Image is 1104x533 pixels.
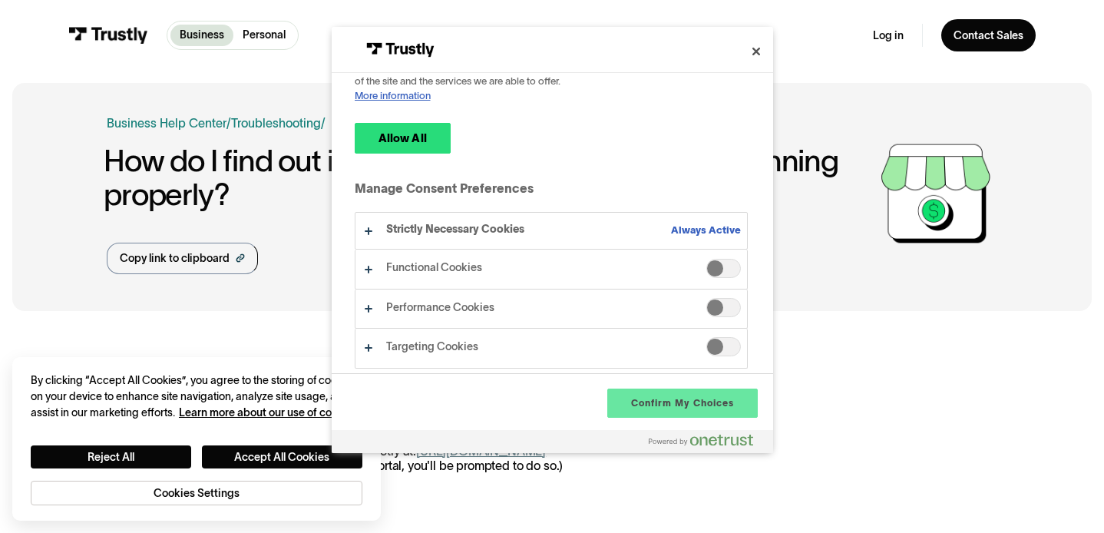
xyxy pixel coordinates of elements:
[873,28,904,42] a: Log in
[355,35,447,65] div: Trustly Logo
[107,504,679,518] p: Each bank will have one of the following status':
[739,35,773,68] button: Close
[107,243,258,274] a: Copy link to clipboard
[31,372,362,421] div: By clicking “Accept All Cookies”, you agree to the storing of cookies on your device to enhance s...
[706,259,741,278] span: Functional Cookies
[243,27,286,43] p: Personal
[607,389,757,418] button: Confirm My Choices
[170,25,233,47] a: Business
[332,27,773,453] div: Privacy Preference Center
[332,27,773,453] div: Preference center
[180,27,224,43] p: Business
[31,372,362,505] div: Privacy
[649,434,765,453] a: Powered by OneTrust Opens in a new Tab
[954,28,1023,42] div: Contact Sales
[706,298,741,317] span: Performance Cookies
[416,444,546,458] a: [URL][DOMAIN_NAME]
[941,19,1036,51] a: Contact Sales
[31,481,362,505] button: Cookies Settings
[355,90,431,101] a: More information about your privacy, opens in a new tab
[12,357,381,521] div: Cookie banner
[120,250,230,266] div: Copy link to clipboard
[202,445,362,468] button: Accept All Cookies
[233,25,295,47] a: Personal
[31,445,191,468] button: Reject All
[321,114,326,132] div: /
[104,144,874,212] h1: How do I find out if a financial institution is up and running properly?
[107,114,226,132] a: Business Help Center
[649,434,753,446] img: Powered by OneTrust Opens in a new Tab
[355,123,451,154] button: Allow All
[355,180,748,204] h3: Manage Consent Preferences
[179,406,361,419] a: More information about your privacy, opens in a new tab
[359,35,442,65] img: Trustly Logo
[226,114,231,132] div: /
[231,116,321,130] a: Troubleshooting
[68,27,148,44] img: Trustly Logo
[706,337,741,356] span: Targeting Cookies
